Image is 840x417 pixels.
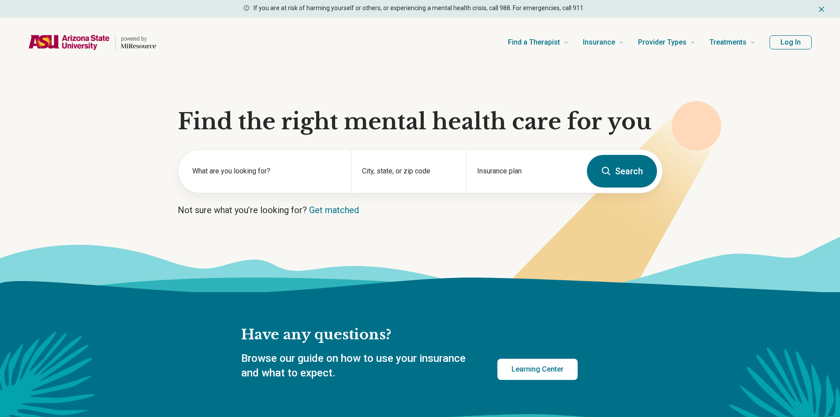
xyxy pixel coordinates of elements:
a: Treatments [709,25,755,60]
p: powered by [121,35,156,42]
a: Home page [28,28,156,56]
button: Search [587,155,657,188]
span: Treatments [709,36,747,49]
button: Log In [769,35,812,49]
label: What are you looking for? [192,166,340,177]
button: Dismiss [817,4,826,14]
p: Not sure what you’re looking for? [178,204,663,216]
a: Find a Therapist [508,25,569,60]
span: Find a Therapist [508,36,560,49]
a: Insurance [583,25,624,60]
span: Insurance [583,36,615,49]
a: Provider Types [638,25,695,60]
p: Browse our guide on how to use your insurance and what to expect. [241,351,476,381]
a: Learning Center [497,359,578,380]
h2: Have any questions? [241,326,578,344]
span: Provider Types [638,36,687,49]
h1: Find the right mental health care for you [178,109,663,135]
p: If you are at risk of harming yourself or others, or experiencing a mental health crisis, call 98... [254,4,585,13]
a: Get matched [309,205,359,215]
